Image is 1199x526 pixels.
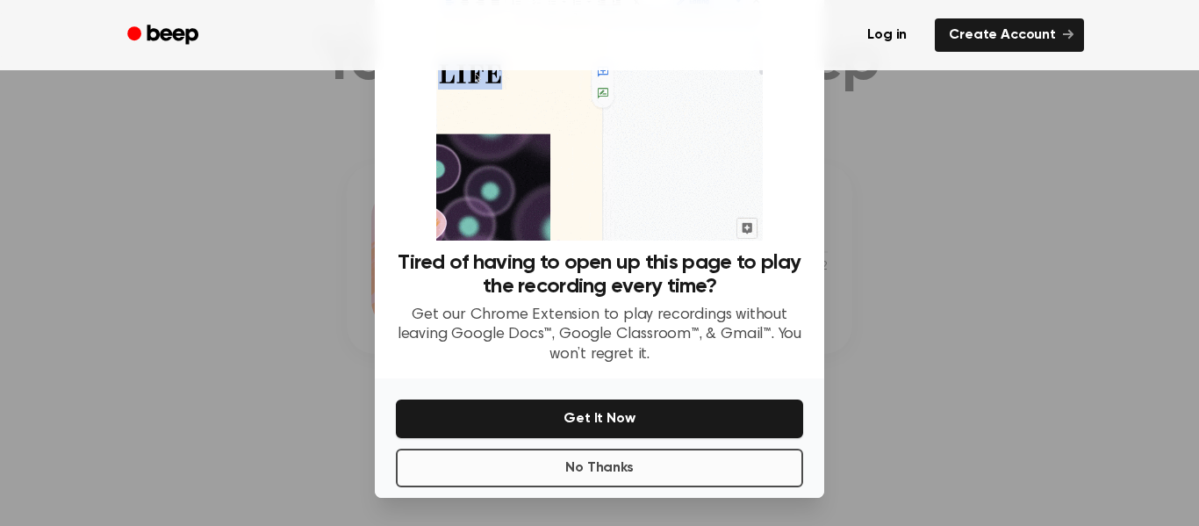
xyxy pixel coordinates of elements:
button: Get It Now [396,400,803,438]
a: Create Account [935,18,1084,52]
a: Beep [115,18,214,53]
a: Log in [850,15,924,55]
button: No Thanks [396,449,803,487]
h3: Tired of having to open up this page to play the recording every time? [396,251,803,299]
p: Get our Chrome Extension to play recordings without leaving Google Docs™, Google Classroom™, & Gm... [396,306,803,365]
